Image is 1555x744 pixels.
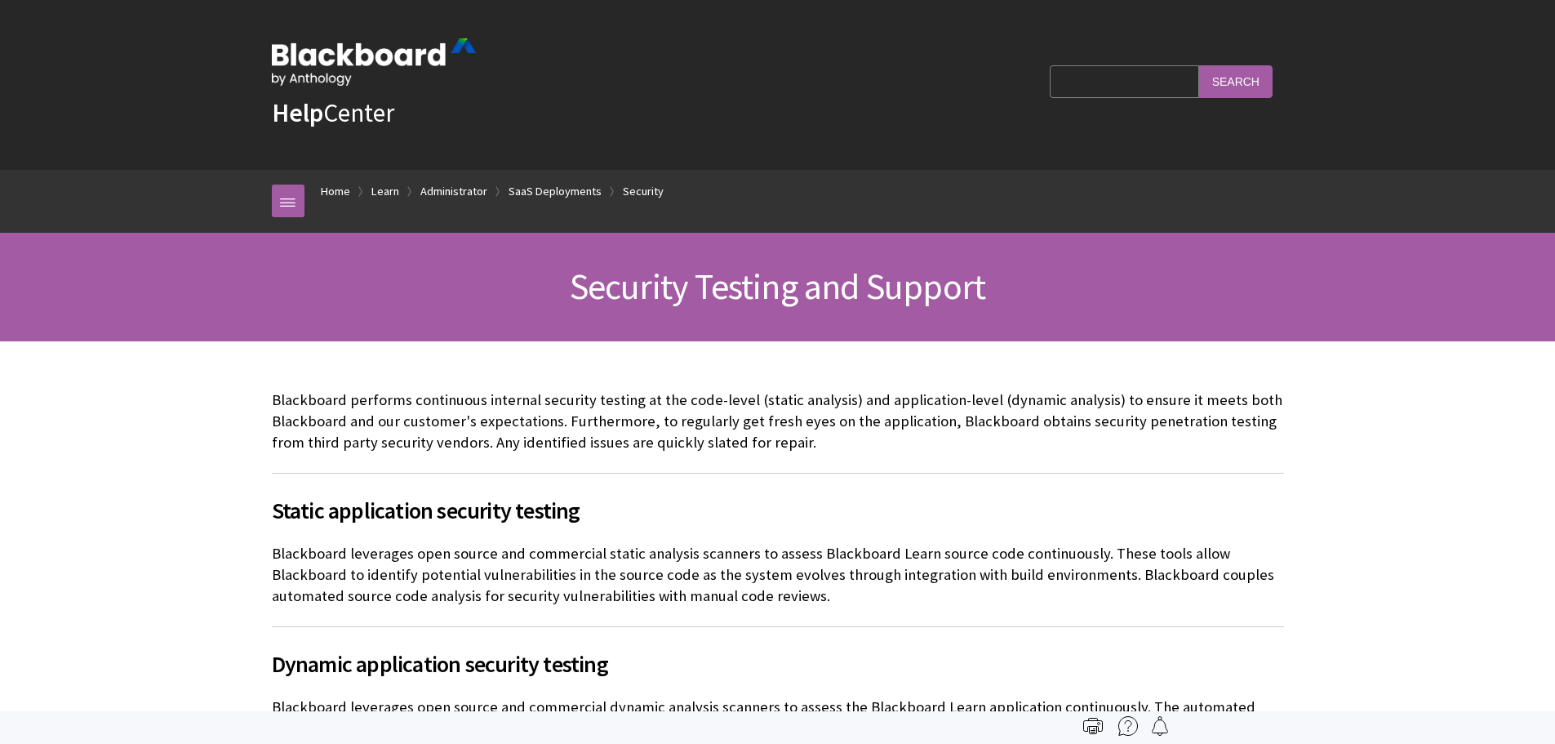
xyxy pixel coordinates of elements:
a: Security [623,181,664,202]
a: Administrator [420,181,487,202]
p: Blackboard performs continuous internal security testing at the code-level (static analysis) and ... [272,390,1284,454]
input: Search [1199,65,1273,97]
a: Learn [371,181,399,202]
a: SaaS Deployments [509,181,602,202]
a: Home [321,181,350,202]
img: More help [1118,716,1138,736]
span: Dynamic application security testing [272,647,1284,681]
p: Blackboard leverages open source and commercial dynamic analysis scanners to assess the Blackboar... [272,697,1284,739]
p: Blackboard leverages open source and commercial static analysis scanners to assess Blackboard Lea... [272,543,1284,608]
strong: Help [272,96,323,129]
img: Follow this page [1150,716,1170,736]
img: Print [1083,716,1103,736]
span: Security Testing and Support [570,264,986,309]
a: HelpCenter [272,96,394,129]
img: Blackboard by Anthology [272,38,476,86]
span: Static application security testing [272,493,1284,528]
